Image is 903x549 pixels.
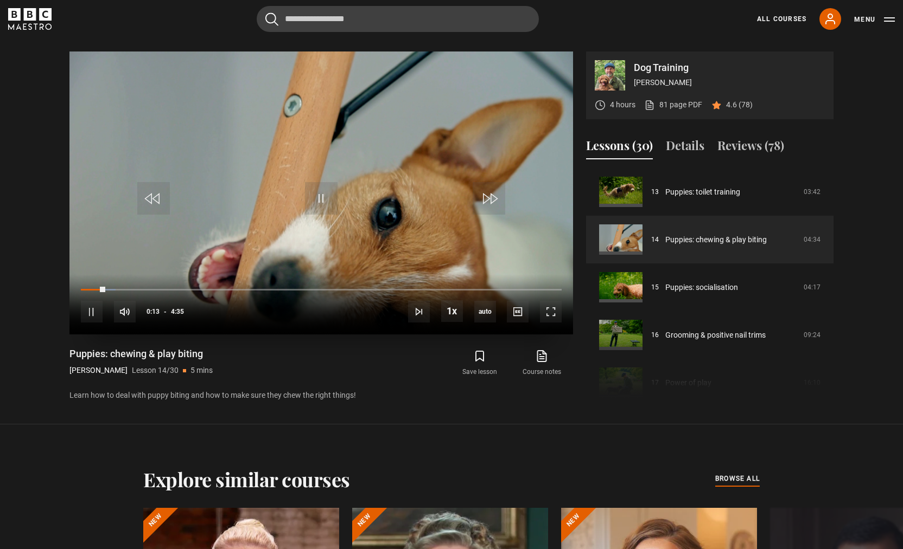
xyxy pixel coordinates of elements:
[717,137,784,159] button: Reviews (78)
[69,51,573,334] video-js: Video Player
[147,302,160,321] span: 0:13
[726,99,753,111] p: 4.6 (78)
[757,14,806,24] a: All Courses
[114,301,136,322] button: Mute
[665,282,738,293] a: Puppies: socialisation
[81,289,562,291] div: Progress Bar
[441,300,463,322] button: Playback Rate
[586,137,653,159] button: Lessons (30)
[666,137,704,159] button: Details
[715,473,760,485] a: browse all
[474,301,496,322] div: Current quality: 360p
[143,468,350,490] h2: Explore similar courses
[132,365,179,376] p: Lesson 14/30
[610,99,635,111] p: 4 hours
[81,301,103,322] button: Pause
[69,347,213,360] h1: Puppies: chewing & play biting
[644,99,702,111] a: 81 page PDF
[634,63,825,73] p: Dog Training
[511,347,573,379] a: Course notes
[665,186,740,198] a: Puppies: toilet training
[265,12,278,26] button: Submit the search query
[854,14,895,25] button: Toggle navigation
[449,347,511,379] button: Save lesson
[665,234,767,246] a: Puppies: chewing & play biting
[190,365,213,376] p: 5 mins
[408,301,430,322] button: Next Lesson
[474,301,496,322] span: auto
[257,6,539,32] input: Search
[69,390,573,401] p: Learn how to deal with puppy biting and how to make sure they chew the right things!
[715,473,760,484] span: browse all
[540,301,562,322] button: Fullscreen
[8,8,52,30] svg: BBC Maestro
[69,365,128,376] p: [PERSON_NAME]
[171,302,184,321] span: 4:35
[507,301,529,322] button: Captions
[665,330,766,341] a: Grooming & positive nail trims
[634,77,825,88] p: [PERSON_NAME]
[164,308,167,315] span: -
